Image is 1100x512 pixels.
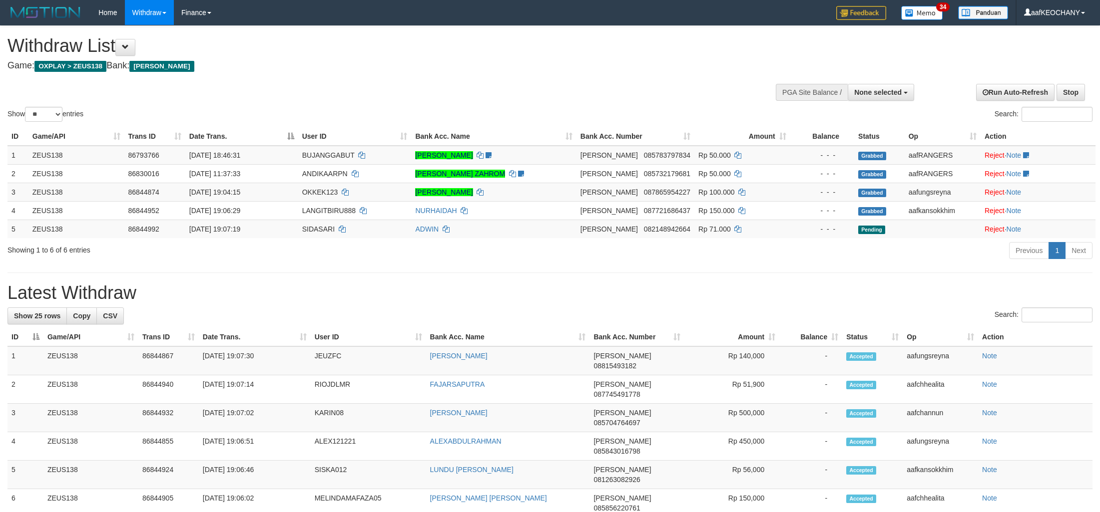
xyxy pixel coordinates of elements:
[576,127,694,146] th: Bank Acc. Number: activate to sort column ascending
[644,188,690,196] span: Copy 087865954227 to clipboard
[43,404,138,432] td: ZEUS138
[1049,242,1066,259] a: 1
[684,375,779,404] td: Rp 51,900
[684,461,779,489] td: Rp 56,000
[298,127,412,146] th: User ID: activate to sort column ascending
[199,432,311,461] td: [DATE] 19:06:51
[73,312,90,320] span: Copy
[138,461,199,489] td: 86844924
[128,188,159,196] span: 86844874
[854,127,905,146] th: Status
[43,461,138,489] td: ZEUS138
[698,188,734,196] span: Rp 100.000
[981,183,1096,201] td: ·
[593,437,651,445] span: [PERSON_NAME]
[66,307,97,324] a: Copy
[858,189,886,197] span: Grabbed
[415,170,505,178] a: [PERSON_NAME] ZAHROM
[905,127,981,146] th: Op: activate to sort column ascending
[7,432,43,461] td: 4
[7,146,28,165] td: 1
[903,461,978,489] td: aafkansokkhim
[779,432,842,461] td: -
[7,127,28,146] th: ID
[779,328,842,346] th: Balance: activate to sort column ascending
[593,494,651,502] span: [PERSON_NAME]
[848,84,914,101] button: None selected
[995,107,1093,122] label: Search:
[580,151,638,159] span: [PERSON_NAME]
[28,183,124,201] td: ZEUS138
[302,170,348,178] span: ANDIKAARPN
[7,220,28,238] td: 5
[985,188,1005,196] a: Reject
[415,207,457,215] a: NURHAIDAH
[7,36,723,56] h1: Withdraw List
[905,201,981,220] td: aafkansokkhim
[415,188,473,196] a: [PERSON_NAME]
[981,201,1096,220] td: ·
[846,409,876,418] span: Accepted
[28,164,124,183] td: ZEUS138
[1007,170,1022,178] a: Note
[982,466,997,474] a: Note
[698,207,734,215] span: Rp 150.000
[958,6,1008,19] img: panduan.png
[28,220,124,238] td: ZEUS138
[794,206,850,216] div: - - -
[25,107,62,122] select: Showentries
[846,438,876,446] span: Accepted
[199,404,311,432] td: [DATE] 19:07:02
[593,362,636,370] span: Copy 08815493182 to clipboard
[684,328,779,346] th: Amount: activate to sort column ascending
[1007,151,1022,159] a: Note
[985,151,1005,159] a: Reject
[794,150,850,160] div: - - -
[985,207,1005,215] a: Reject
[846,466,876,475] span: Accepted
[985,170,1005,178] a: Reject
[981,127,1096,146] th: Action
[903,346,978,375] td: aafungsreyna
[593,409,651,417] span: [PERSON_NAME]
[982,380,997,388] a: Note
[138,328,199,346] th: Trans ID: activate to sort column ascending
[976,84,1055,101] a: Run Auto-Refresh
[311,404,426,432] td: KARIN08
[124,127,185,146] th: Trans ID: activate to sort column ascending
[846,381,876,389] span: Accepted
[981,220,1096,238] td: ·
[580,170,638,178] span: [PERSON_NAME]
[644,151,690,159] span: Copy 085783797834 to clipboard
[430,494,547,502] a: [PERSON_NAME] [PERSON_NAME]
[138,432,199,461] td: 86844855
[7,164,28,183] td: 2
[593,504,640,512] span: Copy 085856220761 to clipboard
[311,346,426,375] td: JEUZFC
[981,164,1096,183] td: ·
[7,201,28,220] td: 4
[189,188,240,196] span: [DATE] 19:04:15
[644,225,690,233] span: Copy 082148942664 to clipboard
[138,346,199,375] td: 86844867
[903,328,978,346] th: Op: activate to sort column ascending
[776,84,848,101] div: PGA Site Balance /
[1007,207,1022,215] a: Note
[982,352,997,360] a: Note
[7,346,43,375] td: 1
[43,432,138,461] td: ZEUS138
[7,5,83,20] img: MOTION_logo.png
[593,380,651,388] span: [PERSON_NAME]
[311,432,426,461] td: ALEX121221
[138,375,199,404] td: 86844940
[593,476,640,484] span: Copy 081263082926 to clipboard
[411,127,576,146] th: Bank Acc. Name: activate to sort column ascending
[7,283,1093,303] h1: Latest Withdraw
[128,151,159,159] span: 86793766
[684,404,779,432] td: Rp 500,000
[1065,242,1093,259] a: Next
[982,494,997,502] a: Note
[43,328,138,346] th: Game/API: activate to sort column ascending
[302,188,338,196] span: OKKEK123
[7,375,43,404] td: 2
